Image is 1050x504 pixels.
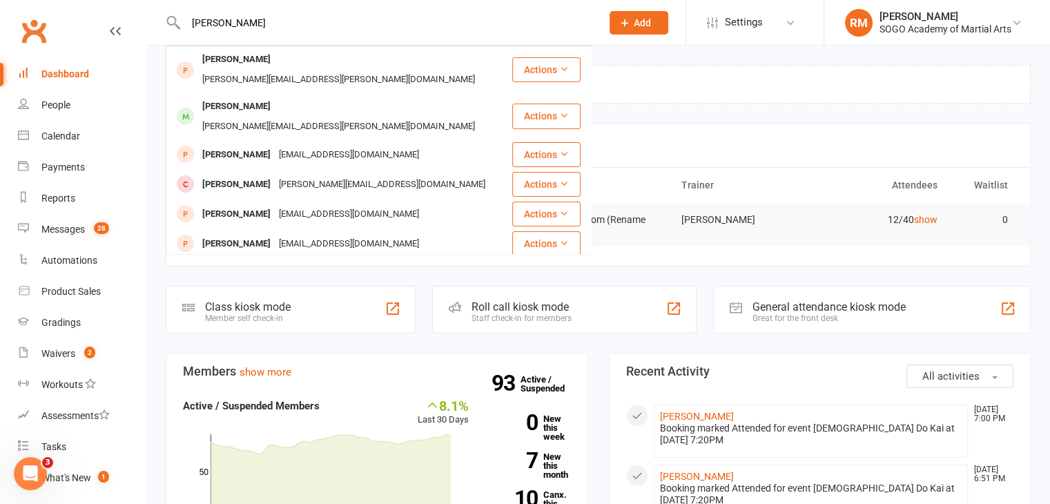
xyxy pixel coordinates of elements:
[18,214,146,245] a: Messages 28
[668,204,809,236] td: [PERSON_NAME]
[18,432,146,463] a: Tasks
[198,97,275,117] div: [PERSON_NAME]
[275,145,423,165] div: [EMAIL_ADDRESS][DOMAIN_NAME]
[41,193,75,204] div: Reports
[950,168,1020,203] th: Waitlist
[41,379,83,390] div: Workouts
[98,471,109,483] span: 1
[512,231,581,256] button: Actions
[489,452,571,479] a: 7New this month
[521,365,581,403] a: 93Active / Suspended
[198,145,275,165] div: [PERSON_NAME]
[418,398,469,427] div: Last 30 Days
[626,365,1014,378] h3: Recent Activity
[41,68,89,79] div: Dashboard
[41,224,85,235] div: Messages
[512,202,581,226] button: Actions
[275,234,423,254] div: [EMAIL_ADDRESS][DOMAIN_NAME]
[18,152,146,183] a: Payments
[275,204,423,224] div: [EMAIL_ADDRESS][DOMAIN_NAME]
[41,99,70,110] div: People
[634,17,651,28] span: Add
[489,414,571,441] a: 0New this week
[182,13,592,32] input: Search...
[166,65,1031,104] div: We're working on an update to your Clubworx dashboard.
[18,183,146,214] a: Reports
[725,7,763,38] span: Settings
[84,347,95,358] span: 2
[528,204,669,247] td: Example Room (Rename me!)
[471,313,572,323] div: Staff check-in for members
[489,450,538,471] strong: 7
[528,168,669,203] th: Location
[610,11,668,35] button: Add
[94,222,109,234] span: 28
[922,370,980,382] span: All activities
[41,348,75,359] div: Waivers
[41,255,97,266] div: Automations
[660,423,962,446] div: Booking marked Attended for event [DEMOGRAPHIC_DATA] Do Kai at [DATE] 7:20PM
[18,121,146,152] a: Calendar
[512,142,581,167] button: Actions
[41,162,85,173] div: Payments
[809,204,950,236] td: 12/40
[18,276,146,307] a: Product Sales
[906,365,1013,388] button: All activities
[198,175,275,195] div: [PERSON_NAME]
[14,457,47,490] iframe: Intercom live chat
[18,245,146,276] a: Automations
[41,441,66,452] div: Tasks
[752,313,906,323] div: Great for the front desk
[512,57,581,82] button: Actions
[809,168,950,203] th: Attendees
[198,204,275,224] div: [PERSON_NAME]
[42,457,53,468] span: 3
[198,234,275,254] div: [PERSON_NAME]
[660,471,734,482] a: [PERSON_NAME]
[18,307,146,338] a: Gradings
[41,472,91,483] div: What's New
[914,214,937,225] a: show
[879,10,1011,23] div: [PERSON_NAME]
[967,465,1013,483] time: [DATE] 6:51 PM
[41,317,81,328] div: Gradings
[967,405,1013,423] time: [DATE] 7:00 PM
[18,338,146,369] a: Waivers 2
[41,286,101,297] div: Product Sales
[512,104,581,128] button: Actions
[18,90,146,121] a: People
[845,9,873,37] div: RM
[198,50,275,70] div: [PERSON_NAME]
[668,168,809,203] th: Trainer
[950,204,1020,236] td: 0
[198,117,479,137] div: [PERSON_NAME][EMAIL_ADDRESS][PERSON_NAME][DOMAIN_NAME]
[240,366,291,378] a: show more
[879,23,1011,35] div: SOGO Academy of Martial Arts
[489,412,538,433] strong: 0
[752,300,906,313] div: General attendance kiosk mode
[492,373,521,394] strong: 93
[17,14,51,48] a: Clubworx
[418,398,469,413] div: 8.1%
[18,59,146,90] a: Dashboard
[205,313,291,323] div: Member self check-in
[18,400,146,432] a: Assessments
[18,463,146,494] a: What's New1
[512,172,581,197] button: Actions
[41,130,80,142] div: Calendar
[198,70,479,90] div: [PERSON_NAME][EMAIL_ADDRESS][PERSON_NAME][DOMAIN_NAME]
[205,300,291,313] div: Class kiosk mode
[41,410,110,421] div: Assessments
[275,175,489,195] div: [PERSON_NAME][EMAIL_ADDRESS][DOMAIN_NAME]
[471,300,572,313] div: Roll call kiosk mode
[18,369,146,400] a: Workouts
[182,139,1015,153] h3: Coming up [DATE]
[183,365,571,378] h3: Members
[660,411,734,422] a: [PERSON_NAME]
[183,400,320,412] strong: Active / Suspended Members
